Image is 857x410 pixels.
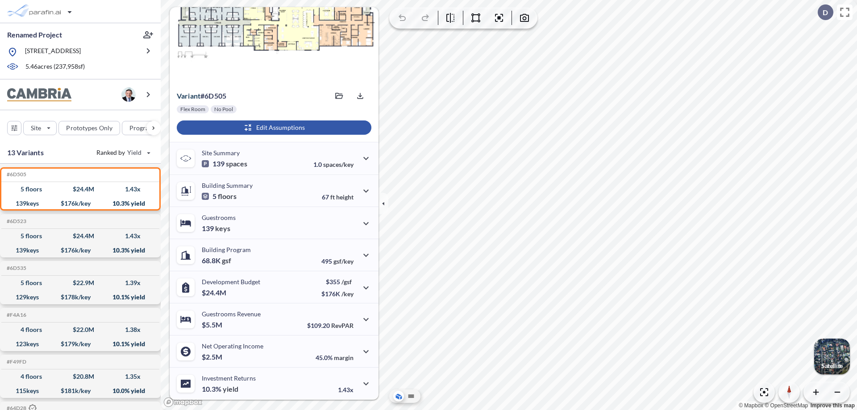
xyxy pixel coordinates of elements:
[323,161,354,168] span: spaces/key
[202,310,261,318] p: Guestrooms Revenue
[226,159,247,168] span: spaces
[341,278,352,286] span: /gsf
[5,359,26,365] h5: Click to copy the code
[58,121,120,135] button: Prototypes Only
[177,91,226,100] p: # 6d505
[331,322,354,329] span: RevPAR
[333,257,354,265] span: gsf/key
[202,288,228,297] p: $24.4M
[7,30,62,40] p: Renamed Project
[31,124,41,133] p: Site
[121,87,136,102] img: user logo
[316,354,354,361] p: 45.0%
[215,224,230,233] span: keys
[177,120,371,135] button: Edit Assumptions
[334,354,354,361] span: margin
[313,161,354,168] p: 1.0
[321,278,354,286] p: $355
[23,121,57,135] button: Site
[321,257,354,265] p: 495
[321,290,354,298] p: $176K
[202,224,230,233] p: 139
[202,374,256,382] p: Investment Returns
[739,402,763,409] a: Mapbox
[218,192,237,201] span: floors
[307,322,354,329] p: $109.20
[202,182,253,189] p: Building Summary
[129,124,154,133] p: Program
[202,352,224,361] p: $2.5M
[336,193,354,201] span: height
[66,124,112,133] p: Prototypes Only
[7,88,71,102] img: BrandImage
[406,391,416,402] button: Site Plan
[202,320,224,329] p: $5.5M
[811,402,855,409] a: Improve this map
[5,171,26,178] h5: Click to copy the code
[202,149,240,157] p: Site Summary
[823,8,828,17] p: D
[202,246,251,253] p: Building Program
[89,145,156,160] button: Ranked by Yield
[322,193,354,201] p: 67
[814,339,850,374] button: Switcher ImageSatellite
[177,91,200,100] span: Variant
[202,256,231,265] p: 68.8K
[814,339,850,374] img: Switcher Image
[202,159,247,168] p: 139
[341,290,354,298] span: /key
[25,46,81,58] p: [STREET_ADDRESS]
[222,256,231,265] span: gsf
[5,218,26,224] h5: Click to copy the code
[127,148,142,157] span: Yield
[122,121,170,135] button: Program
[7,147,44,158] p: 13 Variants
[5,312,26,318] h5: Click to copy the code
[330,193,335,201] span: ft
[202,278,260,286] p: Development Budget
[765,402,808,409] a: OpenStreetMap
[338,386,354,393] p: 1.43x
[821,362,843,369] p: Satellite
[223,385,238,393] span: yield
[25,62,85,72] p: 5.46 acres ( 237,958 sf)
[214,106,233,113] p: No Pool
[202,342,263,350] p: Net Operating Income
[393,391,404,402] button: Aerial View
[202,385,238,393] p: 10.3%
[202,214,236,221] p: Guestrooms
[163,397,203,407] a: Mapbox homepage
[5,265,26,271] h5: Click to copy the code
[202,192,237,201] p: 5
[180,106,205,113] p: Flex Room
